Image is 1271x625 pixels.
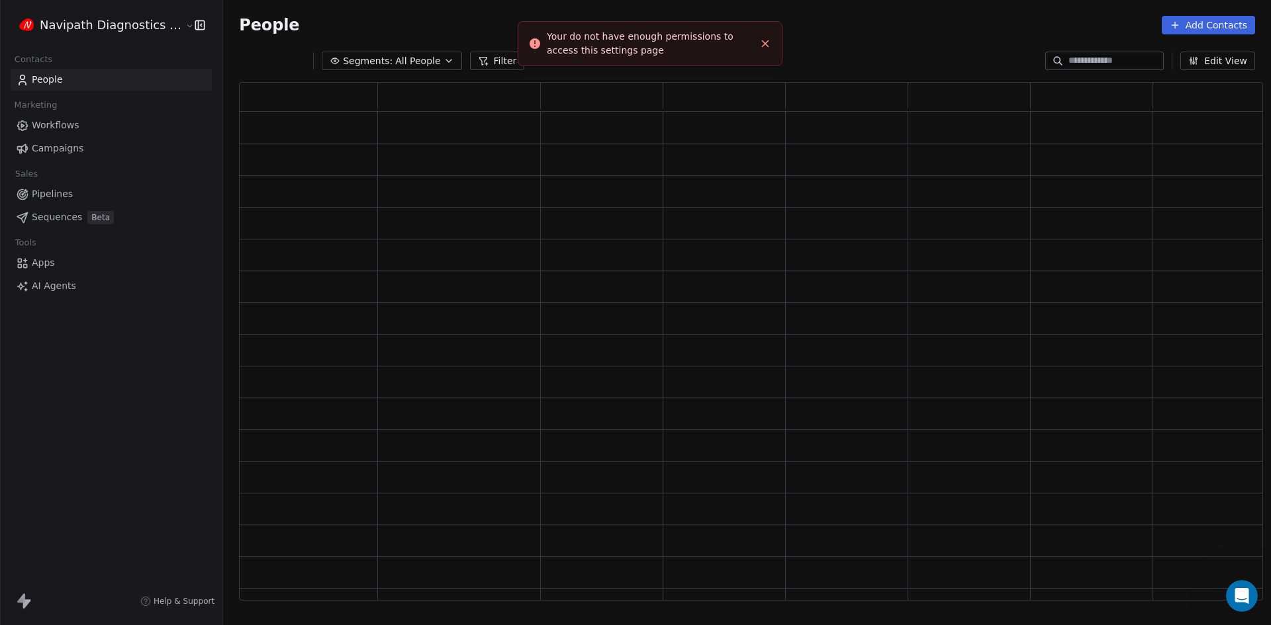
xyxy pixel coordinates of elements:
textarea: Message… [11,405,254,428]
iframe: Intercom live chat [1226,580,1258,612]
span: Contacts [9,50,58,69]
span: AI Agents [32,279,76,293]
button: Upload attachment [63,433,73,444]
a: People [11,69,212,91]
button: go back [9,5,34,30]
a: Pipelines [11,183,212,205]
b: [EMAIL_ADDRESS][DOMAIN_NAME] [21,150,126,174]
a: Apps [11,252,212,274]
span: Help & Support [154,596,214,606]
a: Help & Support [140,596,214,606]
span: Apps [32,256,55,270]
div: what's wrong with my account? [87,76,254,105]
span: Beta [87,211,114,224]
span: People [239,15,299,35]
button: Emoji picker [21,433,31,444]
span: Navipath Diagnostics Sdn Bhd [40,17,182,34]
div: You’ll get replies here and in your email: ✉️ [21,124,207,175]
span: Tools [9,233,42,253]
span: Campaigns [32,142,83,155]
button: Navipath Diagnostics Sdn Bhd [16,14,177,36]
button: Add Contacts [1162,16,1255,34]
h1: Fin [64,13,80,22]
a: SequencesBeta [11,206,212,228]
a: Workflows [11,114,212,136]
div: You’ll get replies here and in your email:✉️[EMAIL_ADDRESS][DOMAIN_NAME]Our usual reply time🕒1 da... [11,116,217,216]
button: Home [207,5,232,30]
img: Profile image for Fin [38,7,59,28]
div: Our usual reply time 🕒 [21,182,207,208]
button: Close toast [757,35,774,52]
span: People [32,73,63,87]
span: Marketing [9,95,63,115]
div: Daniel says… [11,76,254,116]
div: Fin • 6m ago [21,218,73,226]
span: Sales [9,164,44,184]
span: Workflows [32,118,79,132]
button: Send a message… [227,428,248,449]
button: Edit View [1180,52,1255,70]
div: Close [232,5,256,29]
div: Your do not have enough permissions to access this settings page [547,30,754,58]
a: Campaigns [11,138,212,159]
span: Sequences [32,210,82,224]
button: Filter [470,52,525,70]
div: Fin says… [11,116,254,245]
b: 1 day [32,196,61,206]
img: Logo%20500x500%20px%20(7).png [19,17,34,33]
div: what's wrong with my account? [97,84,244,97]
span: Pipelines [32,187,73,201]
a: AI Agents [11,275,212,297]
span: All People [395,54,440,68]
button: Gif picker [42,433,52,444]
span: Segments: [343,54,393,68]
